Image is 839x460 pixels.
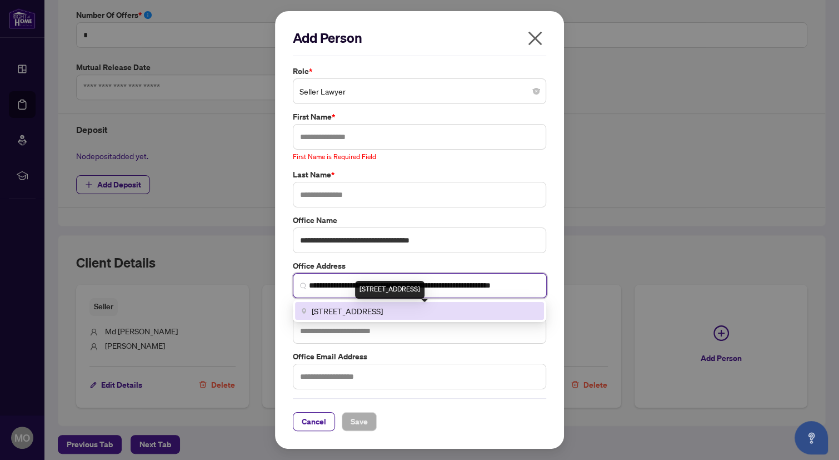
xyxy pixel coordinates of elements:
[300,283,307,289] img: search_icon
[302,413,326,431] span: Cancel
[293,111,546,123] label: First Name
[293,412,335,431] button: Cancel
[795,421,828,454] button: Open asap
[526,29,544,47] span: close
[355,281,425,299] div: [STREET_ADDRESS]
[293,65,546,77] label: Role
[342,412,377,431] button: Save
[293,260,546,272] label: Office Address
[293,214,546,226] label: Office Name
[293,350,546,363] label: Office Email Address
[533,88,540,95] span: close-circle
[293,29,546,47] h2: Add Person
[293,152,376,161] span: First Name is Required Field
[293,169,546,181] label: Last Name
[299,81,540,102] span: Seller Lawyer
[312,305,383,317] span: [STREET_ADDRESS]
